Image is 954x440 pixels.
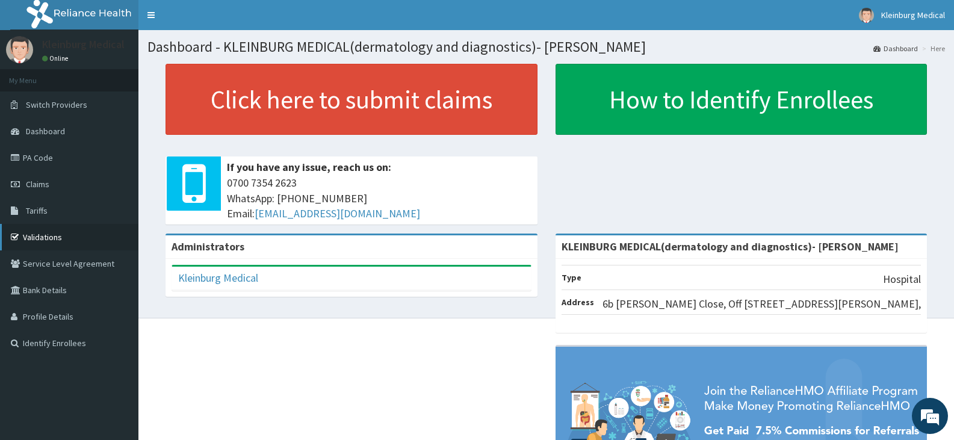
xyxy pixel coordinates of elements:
a: Click here to submit claims [166,64,537,135]
a: [EMAIL_ADDRESS][DOMAIN_NAME] [255,206,420,220]
a: How to Identify Enrollees [556,64,928,135]
span: Kleinburg Medical [881,10,945,20]
span: Dashboard [26,126,65,137]
p: Hospital [883,271,921,287]
img: User Image [6,36,33,63]
h1: Dashboard - KLEINBURG MEDICAL(dermatology and diagnostics)- [PERSON_NAME] [147,39,945,55]
strong: KLEINBURG MEDICAL(dermatology and diagnostics)- [PERSON_NAME] [562,240,899,253]
span: Tariffs [26,205,48,216]
a: Kleinburg Medical [178,271,258,285]
span: Switch Providers [26,99,87,110]
li: Here [919,43,945,54]
p: Kleinburg Medical [42,39,125,50]
span: 0700 7354 2623 WhatsApp: [PHONE_NUMBER] Email: [227,175,531,222]
a: Dashboard [873,43,918,54]
b: Administrators [172,240,244,253]
p: 6b [PERSON_NAME] Close, Off [STREET_ADDRESS][PERSON_NAME], [602,296,921,312]
a: Online [42,54,71,63]
b: If you have any issue, reach us on: [227,160,391,174]
b: Address [562,297,594,308]
b: Type [562,272,581,283]
img: User Image [859,8,874,23]
span: Claims [26,179,49,190]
